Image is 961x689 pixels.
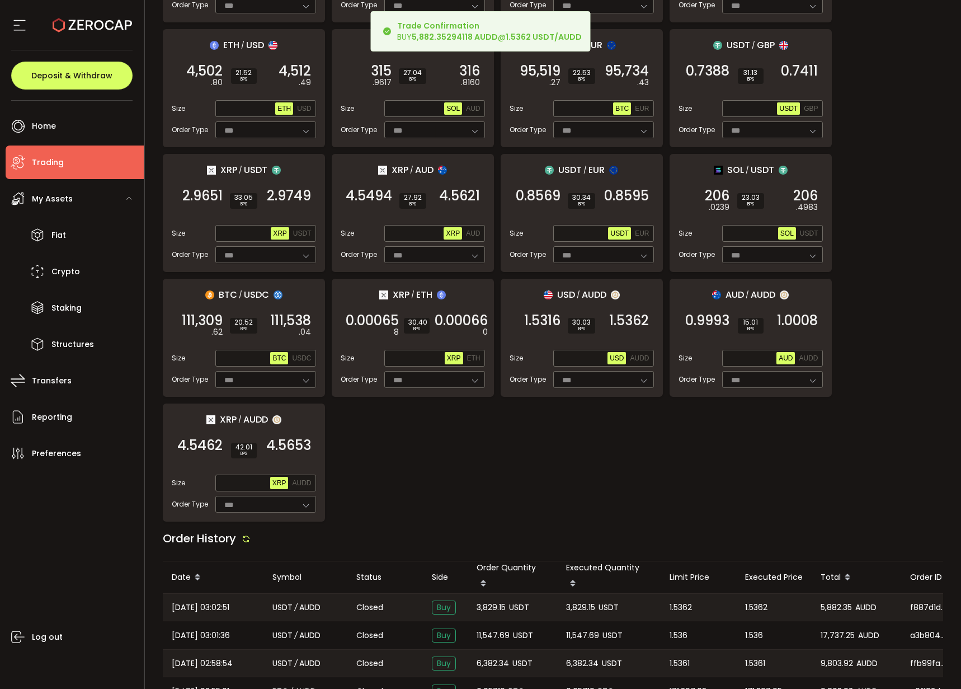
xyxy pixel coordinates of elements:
[477,657,509,670] span: 6,382.34
[444,227,462,240] button: XRP
[799,354,818,362] span: AUDD
[299,77,311,88] em: .49
[746,165,749,175] em: /
[679,353,692,363] span: Size
[408,326,425,332] i: BPS
[277,105,291,113] span: ETH
[393,288,409,302] span: XRP
[294,657,298,670] em: /
[394,326,399,338] em: 8
[32,409,72,425] span: Reporting
[742,194,760,201] span: 23.03
[483,326,488,338] em: 0
[172,104,185,114] span: Size
[828,568,961,689] iframe: Chat Widget
[235,76,252,83] i: BPS
[802,102,820,115] button: GBP
[271,227,289,240] button: XRP
[513,629,533,642] span: USDT
[172,374,208,385] span: Order Type
[745,657,765,670] span: 1.5361
[558,163,582,177] span: USDT
[712,290,721,299] img: aud_portfolio.svg
[615,105,629,113] span: BTC
[746,290,749,300] em: /
[403,76,422,83] i: BPS
[608,227,631,240] button: USDT
[573,69,591,76] span: 22.53
[777,315,818,326] span: 1.0008
[272,629,293,642] span: USDT
[172,125,208,135] span: Order Type
[588,163,605,177] span: EUR
[293,229,312,237] span: USDT
[273,229,287,237] span: XRP
[510,125,546,135] span: Order Type
[545,166,554,175] img: usdt_portfolio.svg
[346,315,399,326] span: 0.00065
[290,352,313,364] button: USDC
[447,354,461,362] span: XRP
[780,290,789,299] img: zuPXiwguUFiBOIQyqLOiXsnnNitlx7q4LCwEbLHADjIpTka+Lip0HH8D0VTrd02z+wEAAAAASUVORK5CYII=
[172,228,185,238] span: Size
[609,166,618,175] img: eur_portfolio.svg
[796,201,818,213] em: .4983
[172,250,208,260] span: Order Type
[294,629,298,642] em: /
[297,105,311,113] span: USD
[742,319,759,326] span: 15.01
[742,201,760,208] i: BPS
[412,31,498,43] b: 5,882.35294118 AUDD
[220,413,237,426] span: XRP
[163,531,236,546] span: Order History
[182,315,223,326] span: 111,309
[566,657,599,670] span: 6,382.34
[341,353,354,363] span: Size
[736,571,812,584] div: Executed Price
[510,228,523,238] span: Size
[506,31,582,43] b: 1.5362 USDT/AUDD
[172,478,185,488] span: Size
[234,319,253,326] span: 20.52
[205,290,214,299] img: btc_portfolio.svg
[432,629,456,643] span: Buy
[751,288,775,302] span: AUDD
[510,353,523,363] span: Size
[464,227,482,240] button: AUD
[373,77,392,88] em: .9617
[610,229,629,237] span: USDT
[272,166,281,175] img: usdt_portfolio.svg
[299,326,311,338] em: .04
[459,65,480,77] span: 316
[661,571,736,584] div: Limit Price
[272,601,293,614] span: USDT
[812,568,901,587] div: Total
[610,354,624,362] span: USD
[235,451,252,457] i: BPS
[244,288,269,302] span: USDC
[510,374,546,385] span: Order Type
[239,290,242,300] em: /
[435,315,488,326] span: 0.00066
[468,561,557,593] div: Order Quantity
[371,65,392,77] span: 315
[270,352,288,364] button: BTC
[207,166,216,175] img: xrp_portfolio.png
[781,65,818,77] span: 0.7411
[32,154,64,171] span: Trading
[432,657,456,671] span: Buy
[51,300,82,316] span: Staking
[32,446,81,462] span: Preferences
[713,41,722,50] img: usdt_portfolio.svg
[437,290,446,299] img: eth_portfolio.svg
[520,65,560,77] span: 95,519
[821,629,855,642] span: 17,737.25
[392,163,408,177] span: XRP
[211,326,223,338] em: .62
[670,601,692,614] span: 1.5362
[709,201,729,213] em: .0239
[267,190,311,201] span: 2.9749
[679,125,715,135] span: Order Type
[172,657,233,670] span: [DATE] 02:58:54
[163,568,263,587] div: Date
